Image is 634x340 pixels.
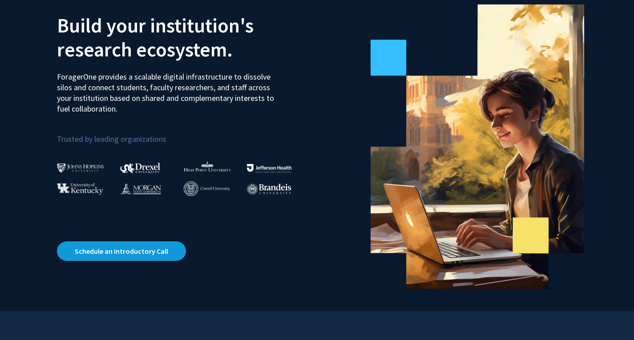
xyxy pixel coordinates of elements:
[57,183,103,195] img: University of Kentucky
[184,161,231,172] img: High Point University
[57,13,311,61] h2: Build your institution's research ecosystem.
[184,181,230,196] img: Cornell University
[120,163,160,173] img: Drexel University
[57,241,186,261] a: Opens in a new tab
[247,164,291,172] img: Thomas Jefferson University
[7,300,38,333] iframe: Chat
[57,65,280,114] p: ForagerOne provides a scalable digital infrastructure to dissolve silos and connect students, fac...
[57,121,311,146] p: Trusted by leading organizations
[57,163,104,172] img: Johns Hopkins University
[247,184,291,195] img: Brandeis University
[120,183,161,194] img: Morgan State University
